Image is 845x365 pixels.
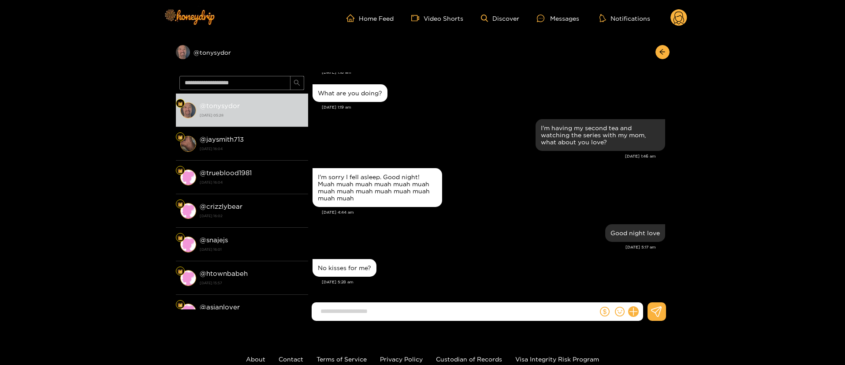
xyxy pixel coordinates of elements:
strong: [DATE] 16:02 [200,212,304,220]
strong: @ snajejs [200,236,228,244]
div: [DATE] 5:17 am [313,244,656,250]
span: search [294,79,300,87]
span: home [346,14,359,22]
span: dollar [600,307,610,316]
div: Oct. 3, 1:46 am [536,119,665,151]
strong: @ jaysmith713 [200,135,244,143]
div: [DATE] 1:19 am [322,104,665,110]
img: Fan Level [178,235,183,241]
div: @tonysydor [176,45,308,59]
img: Fan Level [178,101,183,106]
div: What are you doing? [318,90,382,97]
img: conversation [180,203,196,219]
button: Notifications [597,14,653,23]
strong: [DATE] 05:28 [200,111,304,119]
img: Fan Level [178,202,183,207]
a: Home Feed [346,14,394,22]
a: Terms of Service [316,356,367,362]
div: Oct. 3, 5:28 am [313,259,376,277]
div: [DATE] 1:18 am [322,69,665,75]
strong: [DATE] 16:04 [200,145,304,153]
div: No kisses for me? [318,264,371,271]
img: conversation [180,102,196,118]
img: conversation [180,136,196,152]
strong: @ trueblood1981 [200,169,252,177]
span: smile [615,307,625,316]
a: Contact [279,356,303,362]
button: dollar [598,305,611,318]
strong: @ crizzlybear [200,203,242,210]
a: Video Shorts [411,14,463,22]
div: Oct. 3, 4:44 am [313,168,442,207]
strong: [DATE] 15:57 [200,279,304,287]
img: Fan Level [178,302,183,308]
a: Visa Integrity Risk Program [515,356,599,362]
strong: @ tonysydor [200,102,240,109]
img: conversation [180,169,196,185]
img: conversation [180,304,196,320]
img: conversation [180,237,196,252]
div: [DATE] 4:44 am [322,209,665,215]
a: Custodian of Records [436,356,502,362]
div: Messages [537,13,579,23]
img: conversation [180,270,196,286]
img: Fan Level [178,135,183,140]
div: Oct. 3, 5:17 am [605,224,665,242]
strong: [DATE] 16:04 [200,178,304,186]
div: [DATE] 5:28 am [322,279,665,285]
button: search [290,76,304,90]
span: arrow-left [659,49,666,56]
div: Oct. 3, 1:19 am [313,84,387,102]
div: [DATE] 1:46 am [313,153,656,159]
div: I'm sorry I fell asleep. Good night! Muah muah muah muah muah muah muah muah muah muah muah muah ... [318,173,437,202]
a: Discover [481,15,519,22]
strong: [DATE] 16:01 [200,245,304,253]
strong: @ htownbabeh [200,270,248,277]
img: Fan Level [178,168,183,173]
a: About [246,356,265,362]
div: Good night love [610,230,660,237]
div: I'm having my second tea and watching the series with my mom, what about you love? [541,124,660,146]
button: arrow-left [655,45,670,59]
a: Privacy Policy [380,356,423,362]
span: video-camera [411,14,424,22]
strong: @ asianlover [200,303,240,311]
img: Fan Level [178,269,183,274]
